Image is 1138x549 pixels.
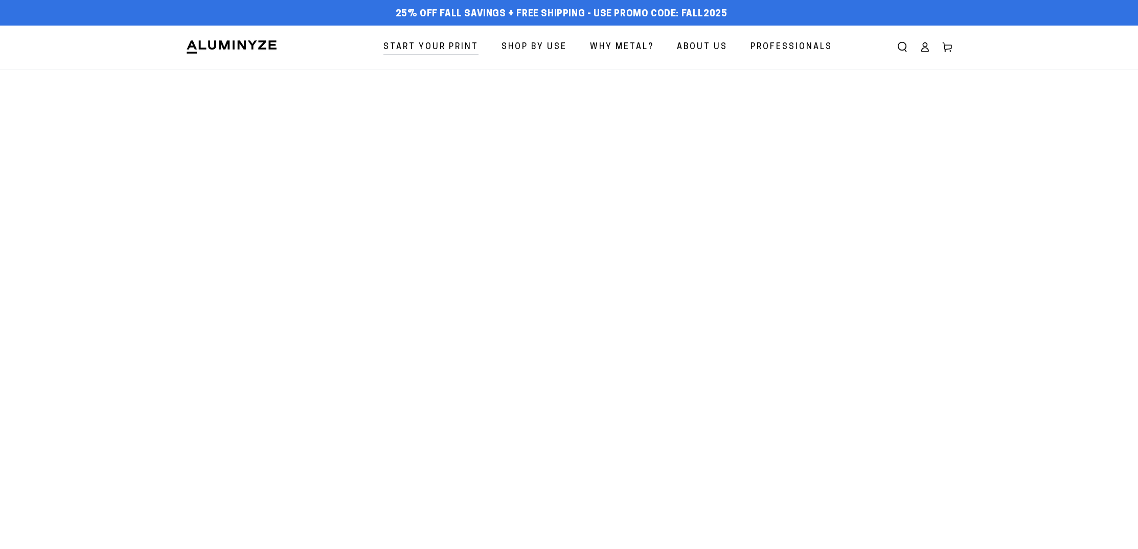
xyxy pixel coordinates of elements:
[750,40,832,55] span: Professionals
[590,40,654,55] span: Why Metal?
[677,40,727,55] span: About Us
[494,34,575,61] a: Shop By Use
[743,34,840,61] a: Professionals
[582,34,662,61] a: Why Metal?
[669,34,735,61] a: About Us
[376,34,486,61] a: Start Your Print
[383,40,479,55] span: Start Your Print
[502,40,567,55] span: Shop By Use
[396,9,727,20] span: 25% off FALL Savings + Free Shipping - Use Promo Code: FALL2025
[891,36,914,58] summary: Search our site
[186,39,278,55] img: Aluminyze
